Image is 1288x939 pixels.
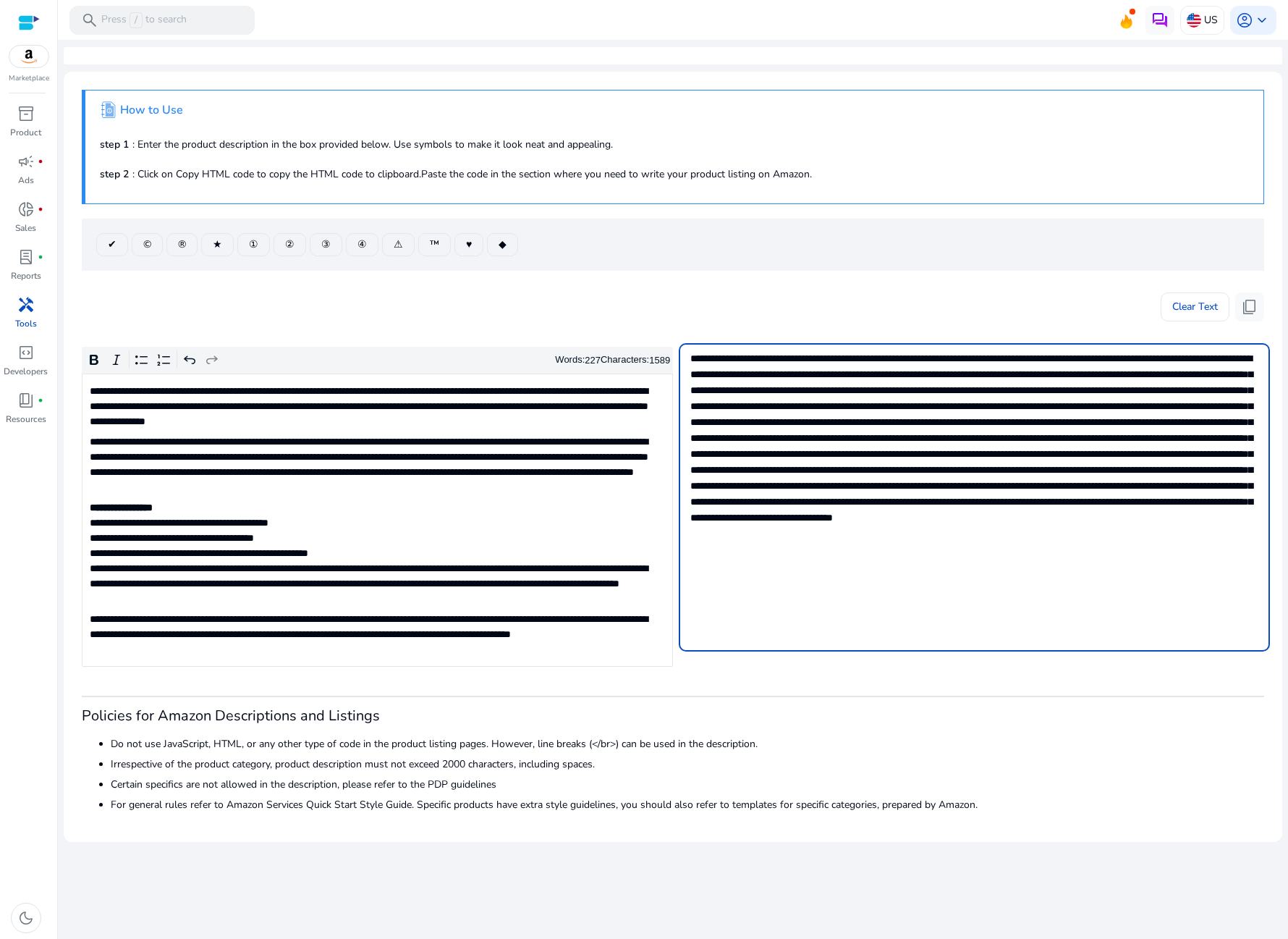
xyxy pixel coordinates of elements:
[111,777,1264,792] li: Certain specifics are not allowed in the description, please refer to the PDP guidelines
[1235,292,1264,321] button: content_copy
[1187,13,1201,28] img: us.svg
[17,392,35,409] span: book_4
[555,351,670,369] div: Words: Characters:
[585,355,601,366] label: 227
[38,397,43,403] span: fiber_manual_record
[17,248,35,266] span: lab_profile
[1172,292,1218,321] span: Clear Text
[249,237,258,252] span: ①
[346,233,378,256] button: ④
[100,167,129,181] b: step 2
[111,797,1264,812] li: For general rules refer to Amazon Services Quick Start Style Guide. Specific products have extra ...
[100,137,1249,152] p: : Enter the product description in the box provided below. Use symbols to make it look neat and a...
[81,12,98,29] span: search
[4,365,48,378] p: Developers
[82,707,1264,725] h3: Policies for Amazon Descriptions and Listings
[418,233,451,256] button: ™
[487,233,518,256] button: ◆
[357,237,367,252] span: ④
[15,222,36,235] p: Sales
[1236,12,1253,29] span: account_circle
[17,344,35,361] span: code_blocks
[132,233,163,256] button: ©
[108,237,116,252] span: ✔
[17,201,35,218] span: donut_small
[6,413,46,426] p: Resources
[38,254,43,260] span: fiber_manual_record
[178,237,186,252] span: ®
[499,237,507,252] span: ◆
[466,237,472,252] span: ♥
[310,233,342,256] button: ③
[96,233,128,256] button: ✔
[166,233,198,256] button: ®
[201,233,234,256] button: ★
[17,909,35,927] span: dark_mode
[237,233,270,256] button: ①
[321,237,331,252] span: ③
[382,233,415,256] button: ⚠
[9,46,48,67] img: amazon.svg
[394,237,403,252] span: ⚠
[100,138,129,151] b: step 1
[1253,12,1271,29] span: keyboard_arrow_down
[100,167,1249,182] p: : Click on Copy HTML code to copy the HTML code to clipboard.Paste the code in the section where ...
[111,736,1264,751] li: Do not use JavaScript, HTML, or any other type of code in the product listing pages. However, lin...
[430,237,439,252] span: ™
[285,237,295,252] span: ②
[82,374,673,667] div: Rich Text Editor. Editing area: main. Press Alt+0 for help.
[82,347,673,374] div: Editor toolbar
[1161,292,1229,321] button: Clear Text
[111,757,1264,772] li: Irrespective of the product category, product description must not exceed 2000 characters, includ...
[213,237,222,252] span: ★
[17,105,35,122] span: inventory_2
[15,317,37,330] p: Tools
[130,12,143,28] span: /
[101,12,187,28] p: Press to search
[1204,7,1218,33] p: US
[10,126,41,139] p: Product
[649,355,670,366] label: 1589
[11,269,41,282] p: Reports
[274,233,306,256] button: ②
[1241,298,1258,316] span: content_copy
[9,73,49,84] p: Marketplace
[17,153,35,170] span: campaign
[120,104,183,117] h4: How to Use
[143,237,151,252] span: ©
[38,206,43,212] span: fiber_manual_record
[38,159,43,164] span: fiber_manual_record
[454,233,483,256] button: ♥
[18,174,34,187] p: Ads
[17,296,35,313] span: handyman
